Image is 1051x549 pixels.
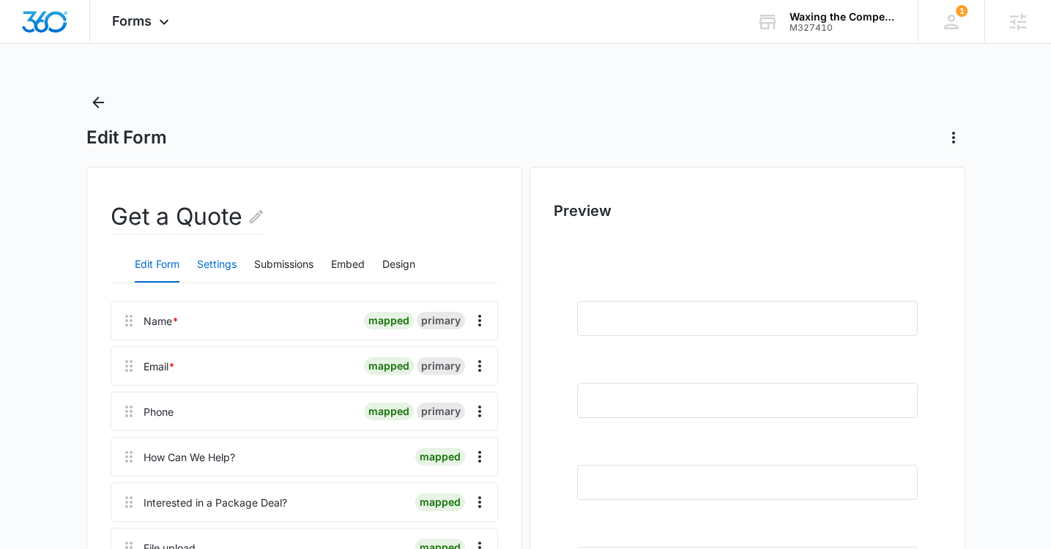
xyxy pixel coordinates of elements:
button: Actions [942,126,965,149]
button: Overflow Menu [468,445,491,468]
div: Email [144,359,175,374]
button: Settings [197,247,237,283]
div: Interested in a Package Deal? [144,495,287,510]
h2: Preview [554,200,941,222]
div: mapped [415,493,465,511]
button: Design [382,247,415,283]
button: Overflow Menu [468,354,491,378]
div: mapped [364,312,414,329]
div: How Can We Help? [144,449,235,465]
button: Submissions [254,247,313,283]
button: Back [86,91,110,114]
span: Forms [112,13,152,29]
button: Overflow Menu [468,400,491,423]
div: account name [790,11,896,23]
div: mapped [364,357,414,375]
div: account id [790,23,896,33]
button: Edit Form Name [248,199,265,234]
button: Overflow Menu [468,309,491,332]
button: Edit Form [135,247,179,283]
span: 1 [956,5,968,17]
div: primary [417,403,465,420]
div: notifications count [956,5,968,17]
div: Phone [144,404,174,419]
button: Embed [331,247,365,283]
div: Name [144,313,179,329]
div: primary [417,312,465,329]
div: mapped [415,448,465,466]
h2: Get a Quote [111,199,265,235]
h1: Edit Form [86,127,167,149]
div: mapped [364,403,414,420]
button: Overflow Menu [468,490,491,514]
div: primary [417,357,465,375]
